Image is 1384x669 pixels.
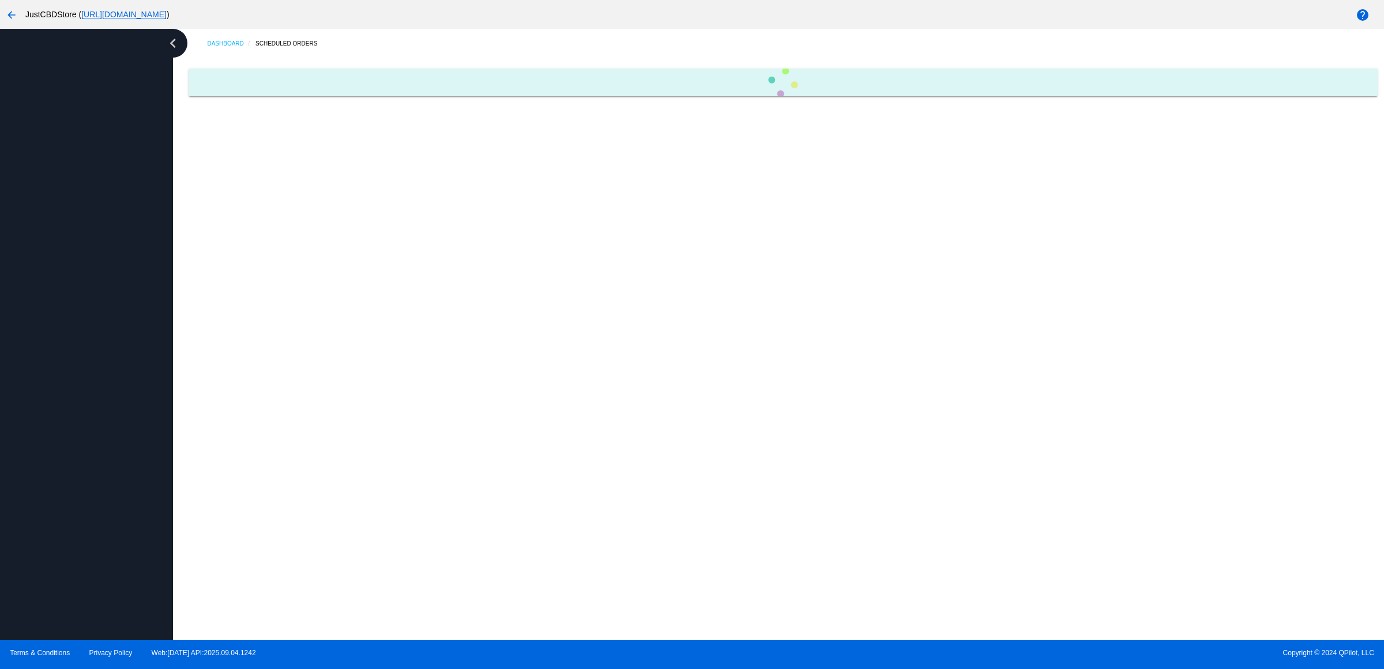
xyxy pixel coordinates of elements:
[255,35,328,52] a: Scheduled Orders
[25,10,170,19] span: JustCBDStore ( )
[89,649,133,657] a: Privacy Policy
[207,35,255,52] a: Dashboard
[702,649,1374,657] span: Copyright © 2024 QPilot, LLC
[81,10,167,19] a: [URL][DOMAIN_NAME]
[10,649,70,657] a: Terms & Conditions
[1356,8,1370,22] mat-icon: help
[5,8,18,22] mat-icon: arrow_back
[152,649,256,657] a: Web:[DATE] API:2025.09.04.1242
[164,34,182,52] i: chevron_left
